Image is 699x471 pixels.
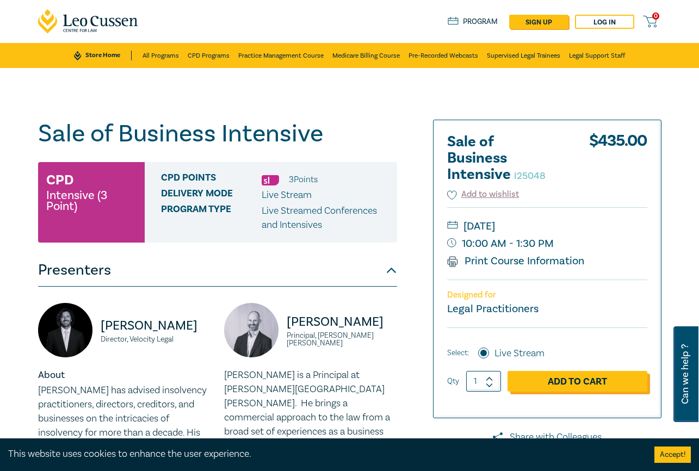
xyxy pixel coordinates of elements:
[494,346,545,361] label: Live Stream
[447,218,647,235] small: [DATE]
[262,189,312,201] span: Live Stream
[8,447,638,461] div: This website uses cookies to enhance the user experience.
[654,447,691,463] button: Accept cookies
[38,254,397,287] button: Presenters
[447,347,469,359] span: Select:
[447,302,539,316] small: Legal Practitioners
[569,43,625,68] a: Legal Support Staff
[680,333,690,416] span: Can we help ?
[448,17,498,27] a: Program
[38,120,397,148] h1: Sale of Business Intensive
[508,371,647,392] a: Add to Cart
[433,430,661,444] a: Share with Colleagues
[589,134,647,188] div: $ 435.00
[262,204,389,232] p: Live Streamed Conferences and Intensives
[514,170,546,182] small: I25048
[289,172,318,187] li: 3 Point s
[74,51,131,60] a: Store Home
[38,369,65,381] strong: About
[447,290,647,300] p: Designed for
[447,235,647,252] small: 10:00 AM - 1:30 PM
[447,254,585,268] a: Print Course Information
[224,303,279,357] img: https://s3.ap-southeast-2.amazonaws.com/leo-cussen-store-production-content/Contacts/Paul%20Gray/...
[466,371,501,392] input: 1
[447,375,459,387] label: Qty
[143,43,179,68] a: All Programs
[38,303,92,357] img: https://s3.ap-southeast-2.amazonaws.com/leo-cussen-store-production-content/Contacts/Seamus%20Rya...
[262,175,279,185] img: Substantive Law
[575,15,634,29] a: Log in
[509,15,568,29] a: sign up
[287,313,397,331] p: [PERSON_NAME]
[487,43,560,68] a: Supervised Legal Trainees
[188,43,230,68] a: CPD Programs
[161,204,262,232] span: Program type
[409,43,478,68] a: Pre-Recorded Webcasts
[224,368,397,467] p: [PERSON_NAME] is a Principal at [PERSON_NAME][GEOGRAPHIC_DATA][PERSON_NAME]. He brings a commerci...
[652,13,659,20] span: 0
[46,190,137,212] small: Intensive (3 Point)
[38,383,211,454] p: [PERSON_NAME] has advised insolvency practitioners, directors, creditors, and businesses on the i...
[101,317,211,334] p: [PERSON_NAME]
[332,43,400,68] a: Medicare Billing Course
[161,188,262,202] span: Delivery Mode
[161,172,262,187] span: CPD Points
[238,43,324,68] a: Practice Management Course
[447,134,567,183] h2: Sale of Business Intensive
[287,332,397,347] small: Principal, [PERSON_NAME] [PERSON_NAME]
[101,336,211,343] small: Director, Velocity Legal
[447,188,519,201] button: Add to wishlist
[46,170,73,190] h3: CPD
